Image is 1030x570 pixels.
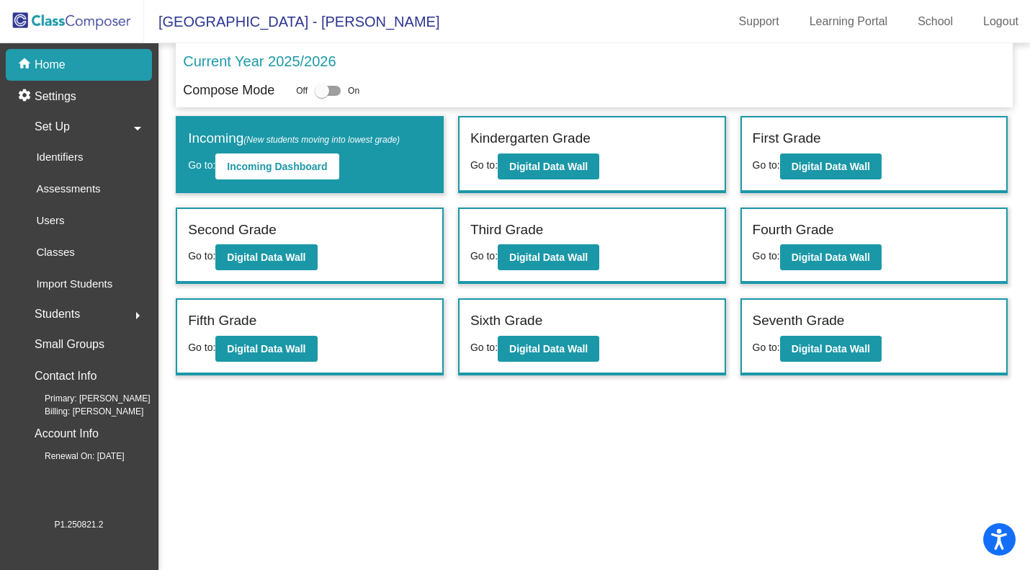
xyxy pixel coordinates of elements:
mat-icon: arrow_drop_down [129,120,146,137]
span: Go to: [188,250,215,262]
b: Digital Data Wall [227,343,305,355]
span: Go to: [188,342,215,353]
p: Small Groups [35,334,104,355]
p: Import Students [36,275,112,293]
b: Digital Data Wall [792,161,870,172]
label: Sixth Grade [470,311,542,331]
span: (New students moving into lowest grade) [243,135,400,145]
button: Digital Data Wall [215,336,317,362]
span: Go to: [753,250,780,262]
p: Current Year 2025/2026 [183,50,336,72]
label: Kindergarten Grade [470,128,591,149]
p: Assessments [36,180,100,197]
label: First Grade [753,128,821,149]
b: Digital Data Wall [509,343,588,355]
b: Digital Data Wall [509,251,588,263]
span: Go to: [188,159,215,171]
label: Fourth Grade [753,220,834,241]
label: Third Grade [470,220,543,241]
span: Primary: [PERSON_NAME] [22,392,151,405]
button: Digital Data Wall [498,244,599,270]
span: Go to: [753,342,780,353]
button: Digital Data Wall [780,244,882,270]
a: Learning Portal [798,10,900,33]
p: Identifiers [36,148,83,166]
span: Go to: [753,159,780,171]
span: On [348,84,359,97]
a: Logout [972,10,1030,33]
p: Compose Mode [183,81,274,100]
span: Students [35,304,80,324]
span: Off [296,84,308,97]
button: Digital Data Wall [780,336,882,362]
button: Incoming Dashboard [215,153,339,179]
b: Digital Data Wall [792,251,870,263]
span: Billing: [PERSON_NAME] [22,405,143,418]
span: Go to: [470,159,498,171]
mat-icon: home [17,56,35,74]
p: Contact Info [35,366,97,386]
b: Incoming Dashboard [227,161,327,172]
p: Home [35,56,66,74]
p: Account Info [35,424,99,444]
p: Users [36,212,64,229]
mat-icon: arrow_right [129,307,146,324]
p: Classes [36,244,74,261]
span: Renewal On: [DATE] [22,450,124,463]
span: [GEOGRAPHIC_DATA] - [PERSON_NAME] [144,10,439,33]
a: Support [727,10,791,33]
button: Digital Data Wall [780,153,882,179]
a: School [906,10,964,33]
label: Incoming [188,128,400,149]
p: Settings [35,88,76,105]
b: Digital Data Wall [792,343,870,355]
mat-icon: settings [17,88,35,105]
label: Seventh Grade [753,311,845,331]
button: Digital Data Wall [498,153,599,179]
span: Go to: [470,250,498,262]
label: Second Grade [188,220,277,241]
label: Fifth Grade [188,311,256,331]
button: Digital Data Wall [498,336,599,362]
span: Go to: [470,342,498,353]
span: Set Up [35,117,70,137]
b: Digital Data Wall [509,161,588,172]
button: Digital Data Wall [215,244,317,270]
b: Digital Data Wall [227,251,305,263]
